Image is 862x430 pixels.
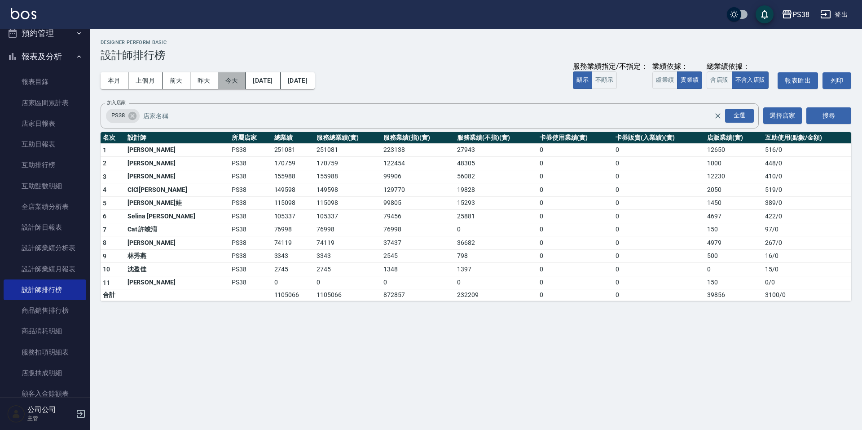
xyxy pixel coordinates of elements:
[4,217,86,238] a: 設計師日報表
[455,289,537,301] td: 232209
[381,263,455,276] td: 1348
[125,132,229,144] th: 設計師
[778,72,818,89] button: 報表匯出
[778,5,813,24] button: PS38
[705,276,763,289] td: 150
[705,157,763,170] td: 1000
[229,143,272,157] td: PS38
[4,196,86,217] a: 全店業績分析表
[763,196,851,210] td: 389 / 0
[272,249,315,263] td: 3343
[763,107,802,124] button: 選擇店家
[229,170,272,183] td: PS38
[272,263,315,276] td: 2745
[763,223,851,236] td: 97 / 0
[763,236,851,250] td: 267 / 0
[103,186,106,193] span: 4
[381,210,455,223] td: 79456
[537,236,613,250] td: 0
[101,289,125,301] td: 合計
[125,263,229,276] td: 沈盈佳
[592,71,617,89] button: 不顯示
[103,199,106,207] span: 5
[705,196,763,210] td: 1450
[125,223,229,236] td: Cat 許竣淯
[314,210,381,223] td: 105337
[101,49,851,62] h3: 設計師排行榜
[272,289,315,301] td: 1105066
[455,223,537,236] td: 0
[125,157,229,170] td: [PERSON_NAME]
[229,223,272,236] td: PS38
[4,342,86,363] a: 服務扣項明細表
[707,71,732,89] button: 含店販
[4,321,86,341] a: 商品消耗明細
[272,276,315,289] td: 0
[652,62,702,71] div: 業績依據：
[817,6,851,23] button: 登出
[125,276,229,289] td: [PERSON_NAME]
[613,289,705,301] td: 0
[103,253,106,260] span: 9
[613,263,705,276] td: 0
[613,170,705,183] td: 0
[381,276,455,289] td: 0
[723,107,756,124] button: Open
[314,276,381,289] td: 0
[455,183,537,197] td: 19828
[272,236,315,250] td: 74119
[106,111,130,120] span: PS38
[314,132,381,144] th: 服務總業績(實)
[537,263,613,276] td: 0
[732,71,769,89] button: 不含入店販
[381,223,455,236] td: 76998
[381,157,455,170] td: 122454
[4,22,86,45] button: 預約管理
[229,183,272,197] td: PS38
[4,279,86,300] a: 設計師排行榜
[4,300,86,321] a: 商品銷售排行榜
[613,276,705,289] td: 0
[229,157,272,170] td: PS38
[103,146,106,154] span: 1
[381,170,455,183] td: 99906
[4,383,86,404] a: 顧客入金餘額表
[272,210,315,223] td: 105337
[705,263,763,276] td: 0
[4,176,86,196] a: 互助點數明細
[272,170,315,183] td: 155988
[103,160,106,167] span: 2
[756,5,774,23] button: save
[652,71,677,89] button: 虛業績
[763,143,851,157] td: 516 / 0
[101,72,128,89] button: 本月
[763,170,851,183] td: 410 / 0
[314,249,381,263] td: 3343
[4,259,86,279] a: 設計師業績月報表
[314,183,381,197] td: 149598
[229,276,272,289] td: PS38
[455,210,537,223] td: 25881
[707,62,773,71] div: 總業績依據：
[537,289,613,301] td: 0
[705,132,763,144] th: 店販業績(實)
[381,132,455,144] th: 服務業績(指)(實)
[4,93,86,113] a: 店家區間累計表
[4,238,86,258] a: 設計師業績分析表
[103,279,110,286] span: 11
[272,223,315,236] td: 76998
[537,170,613,183] td: 0
[101,132,851,301] table: a dense table
[537,223,613,236] td: 0
[125,183,229,197] td: CiCi[PERSON_NAME]
[4,363,86,383] a: 店販抽成明細
[537,249,613,263] td: 0
[281,72,315,89] button: [DATE]
[101,132,125,144] th: 名次
[455,249,537,263] td: 798
[613,132,705,144] th: 卡券販賣(入業績)(實)
[314,143,381,157] td: 251081
[763,183,851,197] td: 519 / 0
[537,210,613,223] td: 0
[4,134,86,155] a: 互助日報表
